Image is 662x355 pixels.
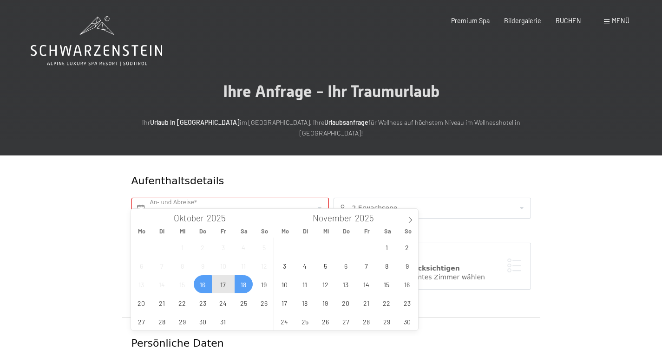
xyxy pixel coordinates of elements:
span: Oktober 12, 2025 [255,257,273,275]
span: November 10, 2025 [275,275,294,293]
span: November 1, 2025 [378,238,396,256]
span: November [313,214,352,223]
span: Oktober 20, 2025 [132,294,151,312]
span: Oktober 4, 2025 [235,238,253,256]
span: November 13, 2025 [337,275,355,293]
p: Ihr im [GEOGRAPHIC_DATA]. Ihre für Wellness auf höchstem Niveau im Wellnesshotel in [GEOGRAPHIC_D... [127,117,536,138]
input: Year [204,213,235,223]
span: Oktober [174,214,204,223]
span: Fr [357,228,377,234]
span: Oktober 7, 2025 [153,257,171,275]
span: Oktober 28, 2025 [153,312,171,330]
input: Year [352,213,383,223]
span: November 30, 2025 [398,312,416,330]
span: November 17, 2025 [275,294,294,312]
span: Oktober 21, 2025 [153,294,171,312]
span: November 2, 2025 [398,238,416,256]
span: November 7, 2025 [357,257,375,275]
span: Menü [612,17,629,25]
span: November 24, 2025 [275,312,294,330]
div: Aufenthaltsdetails [131,174,464,188]
span: Di [295,228,316,234]
span: November 18, 2025 [296,294,314,312]
span: Oktober 14, 2025 [153,275,171,293]
span: Fr [213,228,234,234]
span: Oktober 27, 2025 [132,312,151,330]
span: Oktober 9, 2025 [194,257,212,275]
span: Oktober 18, 2025 [235,275,253,293]
span: November 14, 2025 [357,275,375,293]
span: November 3, 2025 [275,257,294,275]
span: Oktober 19, 2025 [255,275,273,293]
div: Persönliche Daten [131,336,531,351]
span: November 11, 2025 [296,275,314,293]
span: Oktober 31, 2025 [214,312,232,330]
span: Oktober 11, 2025 [235,257,253,275]
span: Ihre Anfrage - Ihr Traumurlaub [223,82,439,101]
span: Oktober 15, 2025 [173,275,191,293]
span: November 5, 2025 [316,257,334,275]
span: Oktober 24, 2025 [214,294,232,312]
span: So [398,228,418,234]
span: Oktober 13, 2025 [132,275,151,293]
span: November 16, 2025 [398,275,416,293]
a: Bildergalerie [504,17,541,25]
span: Oktober 22, 2025 [173,294,191,312]
strong: Urlaubsanfrage [324,118,368,126]
span: November 26, 2025 [316,312,334,330]
span: November 21, 2025 [357,294,375,312]
span: Oktober 29, 2025 [173,312,191,330]
span: Sa [377,228,398,234]
span: So [254,228,275,234]
span: Oktober 3, 2025 [214,238,232,256]
span: November 27, 2025 [337,312,355,330]
span: November 23, 2025 [398,294,416,312]
div: Zimmerwunsch berücksichtigen [343,264,521,273]
span: Oktober 25, 2025 [235,294,253,312]
span: November 19, 2025 [316,294,334,312]
span: Oktober 26, 2025 [255,294,273,312]
span: Oktober 6, 2025 [132,257,151,275]
span: November 4, 2025 [296,257,314,275]
span: November 6, 2025 [337,257,355,275]
span: Oktober 8, 2025 [173,257,191,275]
span: Di [152,228,172,234]
span: Sa [234,228,254,234]
span: November 9, 2025 [398,257,416,275]
span: Oktober 2, 2025 [194,238,212,256]
span: November 28, 2025 [357,312,375,330]
span: November 20, 2025 [337,294,355,312]
span: November 8, 2025 [378,257,396,275]
span: Mo [131,228,151,234]
span: November 29, 2025 [378,312,396,330]
span: Oktober 17, 2025 [214,275,232,293]
span: November 25, 2025 [296,312,314,330]
span: Oktober 23, 2025 [194,294,212,312]
span: Mo [275,228,295,234]
span: November 12, 2025 [316,275,334,293]
span: November 22, 2025 [378,294,396,312]
span: Oktober 5, 2025 [255,238,273,256]
a: BUCHEN [556,17,581,25]
span: Mi [316,228,336,234]
div: Ich möchte ein bestimmtes Zimmer wählen [343,273,521,282]
span: Oktober 30, 2025 [194,312,212,330]
span: Oktober 1, 2025 [173,238,191,256]
span: Do [336,228,357,234]
strong: Urlaub in [GEOGRAPHIC_DATA] [150,118,240,126]
span: Oktober 10, 2025 [214,257,232,275]
span: Mi [172,228,193,234]
span: Do [193,228,213,234]
span: November 15, 2025 [378,275,396,293]
a: Premium Spa [451,17,490,25]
